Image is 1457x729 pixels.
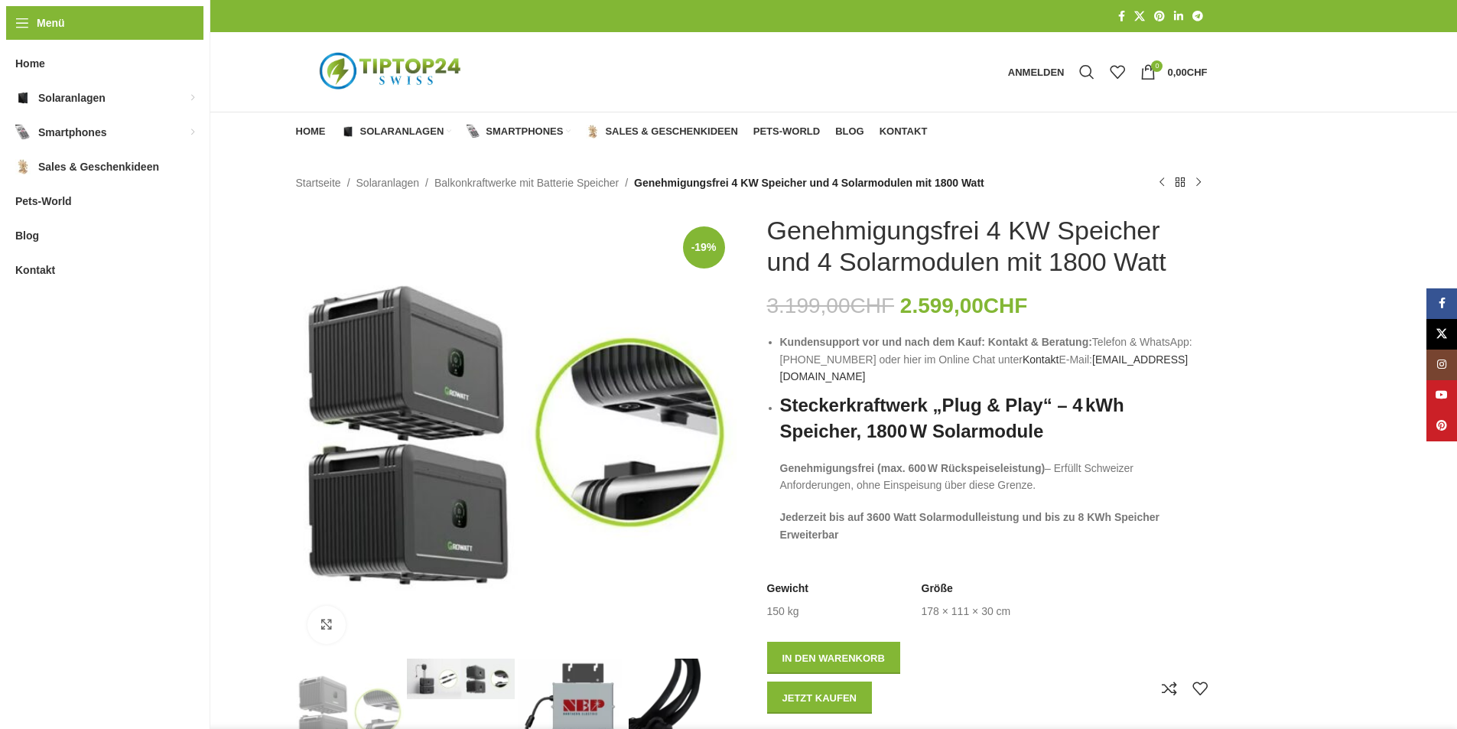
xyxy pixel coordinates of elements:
[984,294,1028,317] span: CHF
[780,460,1208,494] p: – Erfüllt Schweizer Anforderungen, ohne Einspeisung über diese Grenze.
[296,174,984,191] nav: Breadcrumb
[1133,57,1215,87] a: 0 0,00CHF
[1426,319,1457,350] a: X Social Link
[1151,60,1163,72] span: 0
[296,65,487,77] a: Logo der Website
[780,353,1189,382] a: [EMAIL_ADDRESS][DOMAIN_NAME]
[1114,6,1130,27] a: Facebook Social Link
[467,116,571,147] a: Smartphones
[767,581,808,597] span: Gewicht
[288,116,935,147] div: Hauptnavigation
[767,604,799,620] td: 150 kg
[1008,67,1065,77] span: Anmelden
[780,511,1160,540] b: Jederzeit bis auf 3600 Watt Solarmodulleistung und bis zu 8 KWh Speicher Erweiterbar
[38,84,106,112] span: Solaranlagen
[15,222,39,249] span: Blog
[1153,174,1171,192] a: Vorheriges Produkt
[880,116,928,147] a: Kontakt
[296,125,326,138] span: Home
[1000,57,1072,87] a: Anmelden
[296,215,737,656] img: Noah_Growatt_2000_2
[1426,350,1457,380] a: Instagram Social Link
[1167,67,1207,78] bdi: 0,00
[586,125,600,138] img: Sales & Geschenkideen
[634,174,984,191] span: Genehmigungsfrei 4 KW Speicher und 4 Solarmodulen mit 1800 Watt
[767,581,1208,619] table: Produktdetails
[1169,6,1188,27] a: LinkedIn Social Link
[15,50,45,77] span: Home
[1187,67,1208,78] span: CHF
[360,125,444,138] span: Solaranlagen
[683,226,725,268] span: -19%
[586,116,737,147] a: Sales & Geschenkideen
[767,642,900,674] button: In den Warenkorb
[407,659,515,699] img: Genehmigungsfrei 4 KW Speicher und 4 Solarmodulen mit 1800 Watt – Bild 2
[1130,6,1150,27] a: X Social Link
[15,125,31,140] img: Smartphones
[850,294,895,317] span: CHF
[1102,57,1133,87] div: Meine Wunschliste
[341,125,355,138] img: Solaranlagen
[1426,411,1457,441] a: Pinterest Social Link
[1188,6,1208,27] a: Telegram Social Link
[1150,6,1169,27] a: Pinterest Social Link
[767,294,895,317] bdi: 3.199,00
[15,90,31,106] img: Solaranlagen
[780,334,1208,385] li: Telefon & WhatsApp: [PHONE_NUMBER] oder hier im Online Chat unter E-Mail:
[988,336,1092,348] strong: Kontakt & Beratung:
[15,159,31,174] img: Sales & Geschenkideen
[38,119,106,146] span: Smartphones
[1426,288,1457,319] a: Facebook Social Link
[780,392,1208,444] h2: Steckerkraftwerk „Plug & Play“ – 4 kWh Speicher, 1800 W Solarmodule
[753,116,820,147] a: Pets-World
[780,336,985,348] strong: Kundensupport vor und nach dem Kauf:
[356,174,420,191] a: Solaranlagen
[780,462,1046,474] strong: Genehmigungsfrei (max. 600 W Rückspeiseleistung)
[1426,380,1457,411] a: YouTube Social Link
[753,125,820,138] span: Pets-World
[835,116,864,147] a: Blog
[15,187,72,215] span: Pets-World
[15,256,55,284] span: Kontakt
[922,604,1011,620] td: 178 × 111 × 30 cm
[296,116,326,147] a: Home
[1023,353,1059,366] a: Kontakt
[38,153,159,181] span: Sales & Geschenkideen
[296,174,341,191] a: Startseite
[880,125,928,138] span: Kontakt
[1072,57,1102,87] a: Suche
[767,215,1208,278] h1: Genehmigungsfrei 4 KW Speicher und 4 Solarmodulen mit 1800 Watt
[900,294,1028,317] bdi: 2.599,00
[922,581,953,597] span: Größe
[37,15,65,31] span: Menü
[486,125,563,138] span: Smartphones
[605,125,737,138] span: Sales & Geschenkideen
[434,174,619,191] a: Balkonkraftwerke mit Batterie Speicher
[341,116,452,147] a: Solaranlagen
[467,125,480,138] img: Smartphones
[835,125,864,138] span: Blog
[767,682,873,714] button: Jetzt kaufen
[1189,174,1208,192] a: Nächstes Produkt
